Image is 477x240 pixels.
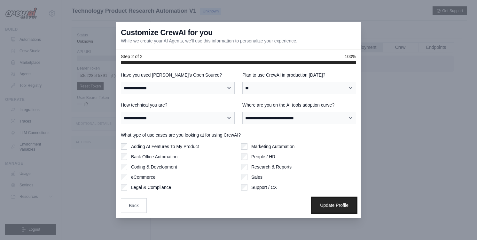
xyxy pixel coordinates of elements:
h3: Customize CrewAI for you [121,27,213,38]
p: While we create your AI Agents, we'll use this information to personalize your experience. [121,38,297,44]
label: People / HR [251,154,275,160]
label: Research & Reports [251,164,292,170]
span: Step 2 of 2 [121,53,143,60]
iframe: Chat Widget [445,209,477,240]
label: Adding AI Features To My Product [131,143,199,150]
label: How technical you are? [121,102,235,108]
span: 100% [345,53,356,60]
label: Back Office Automation [131,154,177,160]
label: Marketing Automation [251,143,294,150]
label: Plan to use CrewAI in production [DATE]? [242,72,356,78]
label: Support / CX [251,184,277,191]
label: Where are you on the AI tools adoption curve? [242,102,356,108]
button: Update Profile [312,198,356,213]
label: eCommerce [131,174,155,180]
button: Back [121,198,147,213]
label: Sales [251,174,262,180]
label: Legal & Compliance [131,184,171,191]
label: Coding & Development [131,164,177,170]
label: What type of use cases are you looking at for using CrewAI? [121,132,356,138]
label: Have you used [PERSON_NAME]'s Open Source? [121,72,235,78]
